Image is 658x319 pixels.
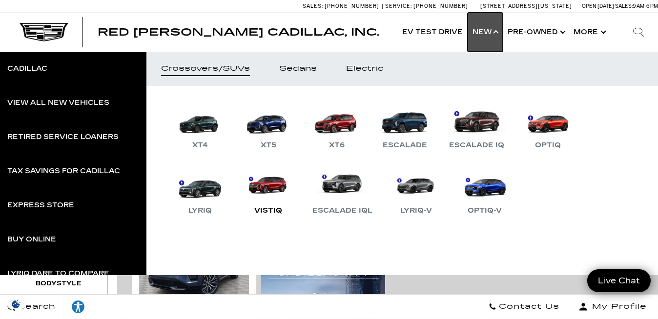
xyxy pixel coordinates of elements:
img: Cadillac Dark Logo with Cadillac White Text [20,23,68,41]
a: [STREET_ADDRESS][US_STATE] [480,3,572,9]
div: View All New Vehicles [7,100,109,106]
div: Escalade IQ [444,140,509,151]
div: Tax Savings for Cadillac [7,168,120,175]
a: Service: [PHONE_NUMBER] [382,3,471,9]
a: Sedans [265,52,331,86]
a: VISTIQ [239,166,298,217]
a: Crossovers/SUVs [146,52,265,86]
span: Red [PERSON_NAME] Cadillac, Inc. [98,26,379,38]
div: OPTIQ-V [463,205,507,217]
div: Search [619,13,658,52]
div: Electric [346,65,383,72]
span: Open [DATE] [582,3,614,9]
a: Escalade [376,100,434,151]
div: Cadillac [7,65,47,72]
span: Sales: [615,3,633,9]
span: Sales: [303,3,323,9]
a: XT5 [239,100,298,151]
div: Escalade IQL [308,205,377,217]
a: XT6 [308,100,366,151]
div: Retired Service Loaners [7,134,119,140]
div: XT6 [324,140,350,151]
a: LYRIQ-V [387,166,446,217]
a: Sales: [PHONE_NUMBER] [303,3,382,9]
a: Explore your accessibility options [63,295,93,319]
a: New [468,13,503,52]
div: VISTIQ [250,205,288,217]
span: Live Chat [593,275,645,286]
div: LYRIQ Dare to Compare [7,270,109,277]
a: Escalade IQL [308,166,377,217]
span: Service: [385,3,412,9]
button: Open user profile menu [567,295,658,319]
div: OPTIQ [531,140,566,151]
div: Express Store [7,202,74,209]
button: More [569,13,609,52]
a: Pre-Owned [503,13,569,52]
span: Search [15,300,56,314]
div: Sedans [279,65,317,72]
a: OPTIQ-V [455,166,514,217]
span: My Profile [588,300,647,314]
img: Opt-Out Icon [5,299,27,309]
a: LYRIQ [171,166,229,217]
a: Contact Us [481,295,567,319]
a: EV Test Drive [397,13,468,52]
div: Explore your accessibility options [63,299,93,314]
a: OPTIQ [519,100,577,151]
section: Click to Open Cookie Consent Modal [5,299,27,309]
a: Live Chat [587,269,651,292]
a: XT4 [171,100,229,151]
div: XT5 [256,140,281,151]
div: BodystyleBodystyle [10,270,107,297]
a: Electric [331,52,398,86]
div: Buy Online [7,236,56,243]
div: Bodystyle [34,278,83,289]
div: Escalade [378,140,432,151]
div: XT4 [187,140,213,151]
a: Red [PERSON_NAME] Cadillac, Inc. [98,27,379,37]
div: LYRIQ [184,205,217,217]
span: [PHONE_NUMBER] [413,3,468,9]
a: Escalade IQ [444,100,509,151]
span: 9 AM-6 PM [633,3,658,9]
div: Crossovers/SUVs [161,65,250,72]
div: LYRIQ-V [396,205,437,217]
span: [PHONE_NUMBER] [325,3,379,9]
span: Contact Us [496,300,559,314]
